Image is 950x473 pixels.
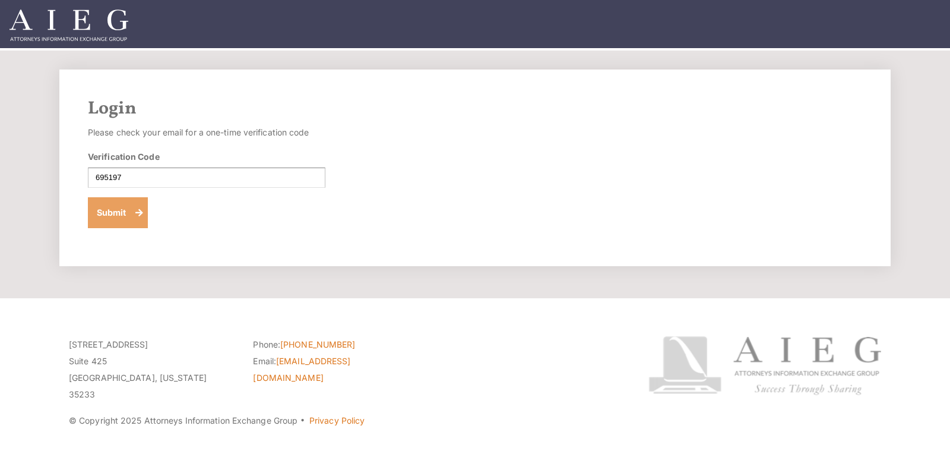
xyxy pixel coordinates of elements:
h2: Login [88,98,862,119]
li: Email: [253,353,419,386]
li: Phone: [253,336,419,353]
a: Privacy Policy [309,415,365,425]
p: [STREET_ADDRESS] Suite 425 [GEOGRAPHIC_DATA], [US_STATE] 35233 [69,336,235,403]
img: Attorneys Information Exchange Group [9,10,128,41]
p: © Copyright 2025 Attorneys Information Exchange Group [69,412,604,429]
a: [PHONE_NUMBER] [280,339,355,349]
p: Please check your email for a one-time verification code [88,124,325,141]
span: · [300,420,305,426]
label: Verification Code [88,150,160,163]
img: Attorneys Information Exchange Group logo [648,336,881,395]
button: Submit [88,197,148,228]
a: [EMAIL_ADDRESS][DOMAIN_NAME] [253,356,350,383]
